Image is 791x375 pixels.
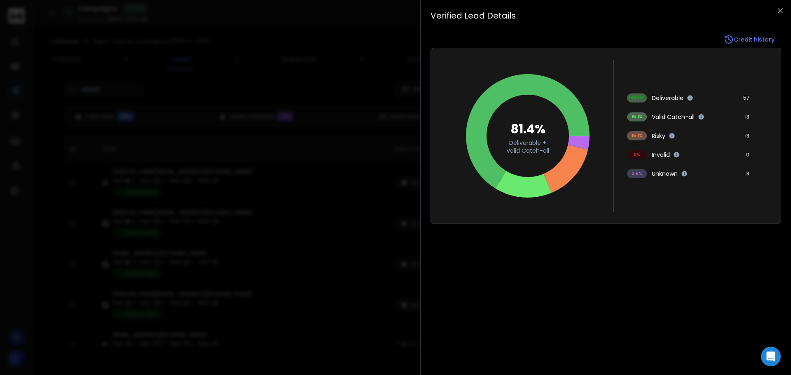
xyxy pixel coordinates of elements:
[652,170,678,178] p: Unknown
[632,114,643,120] p: 15.1 %
[717,31,781,48] a: Credit history
[509,139,546,147] text: Deliverable +
[745,114,749,120] p: 13
[652,113,695,121] p: Valid Catch-all
[510,120,545,138] text: 81.4 %
[632,133,643,139] p: 15.1 %
[431,10,781,21] h3: Verified Lead Details
[652,132,665,140] p: Risky
[630,95,644,101] p: 66.3 %
[746,151,749,158] p: 0
[634,151,640,158] p: 0 %
[761,347,781,366] div: Open Intercom Messenger
[632,170,642,177] p: 3.5 %
[745,133,749,139] p: 13
[743,95,749,101] p: 57
[652,94,683,102] p: Deliverable
[652,151,670,159] p: Invalid
[747,170,749,177] p: 3
[506,147,549,155] text: Valid Catch-all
